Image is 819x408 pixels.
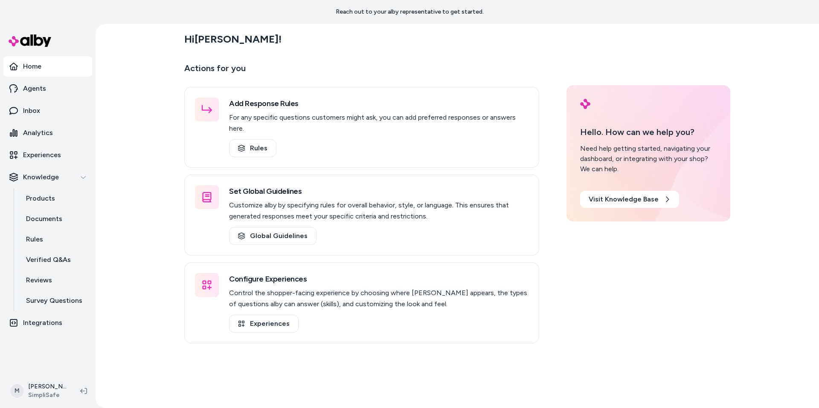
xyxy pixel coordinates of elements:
[10,384,24,398] span: M
[3,56,92,77] a: Home
[26,234,43,244] p: Rules
[3,123,92,143] a: Analytics
[23,83,46,94] p: Agents
[17,270,92,290] a: Reviews
[336,8,484,16] p: Reach out to your alby representative to get started.
[3,78,92,99] a: Agents
[23,128,53,138] p: Analytics
[580,191,679,208] a: Visit Knowledge Base
[5,377,73,405] button: M[PERSON_NAME]SimpliSafe
[229,139,276,157] a: Rules
[184,61,539,82] p: Actions for you
[23,106,40,116] p: Inbox
[229,200,529,222] p: Customize alby by specifying rules for overall behavior, style, or language. This ensures that ge...
[229,98,529,109] h3: Add Response Rules
[26,275,52,285] p: Reviews
[184,33,282,46] h2: Hi [PERSON_NAME] !
[9,34,51,47] img: alby Logo
[580,144,717,174] div: Need help getting started, navigating your dashboard, or integrating with your shop? We can help.
[28,391,67,399] span: SimpliSafe
[3,101,92,121] a: Inbox
[26,255,71,265] p: Verified Q&As
[3,145,92,165] a: Experiences
[17,250,92,270] a: Verified Q&As
[17,188,92,209] a: Products
[229,112,529,134] p: For any specific questions customers might ask, you can add preferred responses or answers here.
[17,290,92,311] a: Survey Questions
[23,318,62,328] p: Integrations
[26,214,62,224] p: Documents
[580,99,590,109] img: alby Logo
[3,313,92,333] a: Integrations
[17,229,92,250] a: Rules
[229,287,529,310] p: Control the shopper-facing experience by choosing where [PERSON_NAME] appears, the types of quest...
[23,61,41,72] p: Home
[229,315,299,333] a: Experiences
[23,172,59,182] p: Knowledge
[3,167,92,187] button: Knowledge
[229,273,529,285] h3: Configure Experiences
[17,209,92,229] a: Documents
[26,296,82,306] p: Survey Questions
[23,150,61,160] p: Experiences
[580,126,717,138] p: Hello. How can we help you?
[229,227,317,245] a: Global Guidelines
[229,185,529,197] h3: Set Global Guidelines
[28,382,67,391] p: [PERSON_NAME]
[26,193,55,204] p: Products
